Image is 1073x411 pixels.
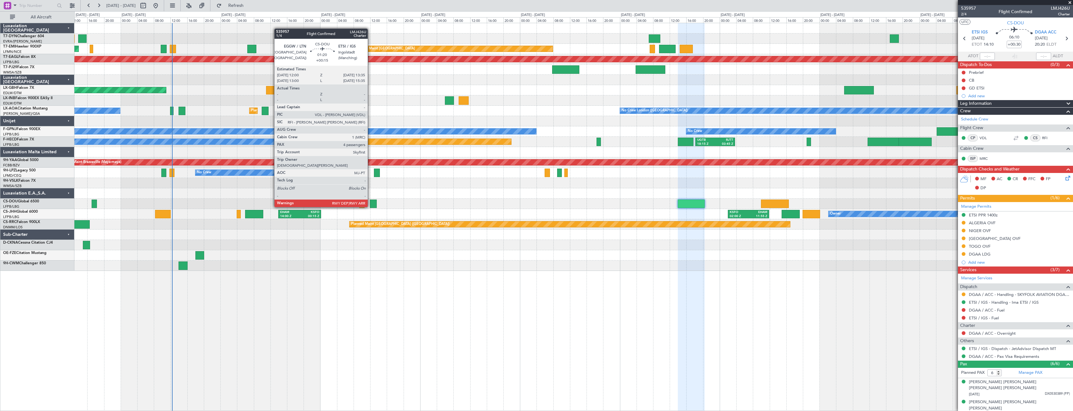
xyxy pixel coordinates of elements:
[351,220,450,229] div: Planned Maint [GEOGRAPHIC_DATA] ([GEOGRAPHIC_DATA])
[420,17,437,23] div: 00:00
[830,209,841,219] div: Owner
[19,1,55,10] input: Trip Number
[1030,134,1040,141] div: CS
[3,96,15,100] span: LX-INB
[204,17,220,23] div: 20:00
[1007,20,1024,26] span: CS-DOU
[304,17,320,23] div: 20:00
[16,15,66,19] span: All Aircraft
[3,200,39,203] a: CS-DOUGlobal 6500
[3,65,34,69] a: T7-PJ29Falcon 7X
[3,169,36,172] a: 9H-LPZLegacy 500
[969,236,1020,241] div: [GEOGRAPHIC_DATA] OVF
[3,127,40,131] a: F-GPNJFalcon 900EX
[697,142,715,146] div: 18:15 Z
[3,39,42,44] a: EVRA/[PERSON_NAME]
[3,184,22,188] a: WMSA/SZB
[980,156,994,161] a: MRC
[621,13,645,18] div: [DATE] - [DATE]
[753,17,769,23] div: 08:00
[1042,135,1056,141] a: RFI
[154,17,170,23] div: 08:00
[969,346,1056,351] a: ETSI / IGS - Dispatch - JetAdvisor Dispatch MT
[3,251,16,255] span: OE-FZE
[437,17,453,23] div: 04:00
[961,5,976,12] span: 535957
[1028,176,1035,182] span: FFC
[969,331,1016,336] a: DGAA / ACC - Overnight
[969,251,990,257] div: DGAA LDG
[920,13,945,18] div: [DATE] - [DATE]
[214,1,251,11] button: Refresh
[300,210,319,215] div: KSFO
[3,261,46,265] a: 9H-CWMChallenger 850
[836,17,853,23] div: 04:00
[1013,176,1018,182] span: CR
[969,300,1039,305] a: ETSI / IGS - Handling - Ima ETSI / IGS
[3,138,34,141] a: F-HECDFalcon 7X
[1046,42,1056,48] span: ELDT
[637,17,653,23] div: 04:00
[1009,34,1019,41] span: 06:10
[3,111,40,116] a: [PERSON_NAME]/QSA
[620,17,637,23] div: 00:00
[969,85,985,91] div: GD ETSI
[3,49,22,54] a: LFMN/NCE
[3,107,18,110] span: LX-AOA
[3,127,17,131] span: F-GPNJ
[820,13,844,18] div: [DATE] - [DATE]
[786,17,803,23] div: 16:00
[3,215,19,219] a: LFPB/LBG
[3,163,20,168] a: FCBB/BZV
[720,17,736,23] div: 00:00
[71,17,87,23] div: 12:00
[3,55,36,59] a: T7-EAGLFalcon 8X
[521,13,545,18] div: [DATE] - [DATE]
[3,96,53,100] a: LX-INBFalcon 900EX EASy II
[76,13,100,18] div: [DATE] - [DATE]
[3,173,21,178] a: LFMD/CEQ
[999,8,1032,15] div: Flight Confirmed
[3,34,44,38] a: T7-DYNChallenger 604
[969,307,1005,313] a: DGAA / ACC - Fuel
[1035,35,1048,42] span: [DATE]
[960,166,1020,173] span: Dispatch Checks and Weather
[570,17,587,23] div: 12:00
[968,93,1070,99] div: Add new
[961,204,991,210] a: Manage Permits
[972,29,988,36] span: ETSI IGS
[3,60,19,64] a: LFPB/LBG
[280,210,300,215] div: EHAM
[404,17,420,23] div: 20:00
[770,17,786,23] div: 12:00
[1035,29,1056,36] span: DGAA ACC
[3,204,19,209] a: LFPB/LBG
[1050,360,1060,367] span: (6/6)
[969,212,998,218] div: ETSI PPR 1400z
[137,17,154,23] div: 04:00
[3,158,17,162] span: 9H-YAA
[748,214,767,219] div: 11:55 Z
[3,132,19,137] a: LFPB/LBG
[968,260,1070,265] div: Add new
[670,17,686,23] div: 12:00
[3,169,16,172] span: 9H-LPZ
[370,17,387,23] div: 12:00
[748,210,767,215] div: EHAM
[980,135,994,141] a: VDL
[3,91,22,95] a: EDLW/DTM
[470,17,487,23] div: 12:00
[721,13,745,18] div: [DATE] - [DATE]
[287,17,304,23] div: 16:00
[960,337,974,345] span: Others
[300,214,319,219] div: 00:15 Z
[3,241,18,245] span: D-CKNA
[688,127,702,136] div: No Crew
[969,70,984,75] div: Prebrief
[969,315,999,321] a: ETSI / IGS - Fuel
[736,17,753,23] div: 04:00
[960,361,967,368] span: Pax
[421,13,445,18] div: [DATE] - [DATE]
[221,13,245,18] div: [DATE] - [DATE]
[997,176,1002,182] span: AC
